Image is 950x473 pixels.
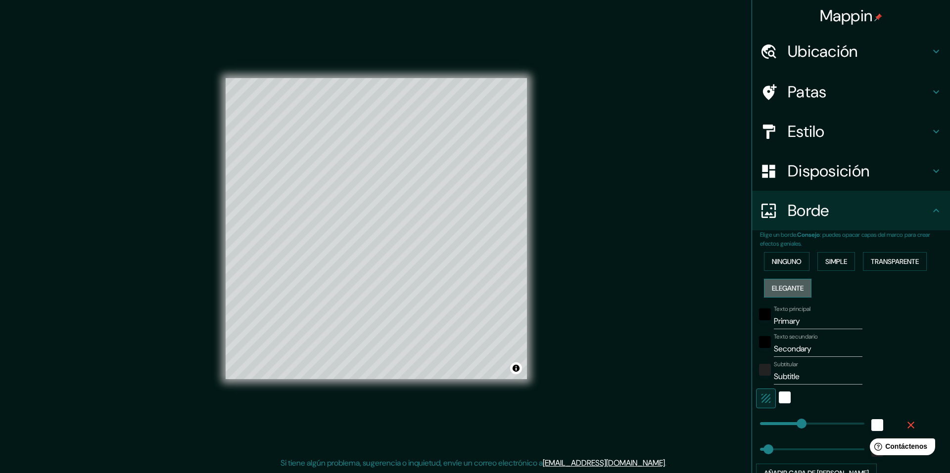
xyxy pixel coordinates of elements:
[759,336,771,348] button: negro
[510,362,522,374] button: Activar o desactivar atribución
[666,457,668,468] font: .
[797,231,820,239] font: Consejo
[281,458,543,468] font: Si tiene algún problema, sugerencia o inquietud, envíe un correo electrónico a
[772,284,804,293] font: Elegante
[752,151,950,191] div: Disposición
[752,72,950,112] div: Patas
[825,257,847,266] font: Simple
[820,5,873,26] font: Mappin
[752,112,950,151] div: Estilo
[788,161,869,181] font: Disposición
[665,458,666,468] font: .
[788,200,829,221] font: Borde
[759,364,771,376] button: color-222222
[764,252,809,271] button: Ninguno
[871,419,883,431] button: blanco
[772,257,802,266] font: Ninguno
[774,305,810,313] font: Texto principal
[874,13,882,21] img: pin-icon.png
[760,231,797,239] font: Elige un borde.
[752,191,950,230] div: Borde
[668,457,670,468] font: .
[760,231,930,248] font: : puedes opacar capas del marco para crear efectos geniales.
[817,252,855,271] button: Simple
[774,360,798,368] font: Subtitular
[863,252,927,271] button: Transparente
[779,391,791,403] button: blanco
[788,41,858,62] font: Ubicación
[543,458,665,468] a: [EMAIL_ADDRESS][DOMAIN_NAME]
[788,82,827,102] font: Patas
[764,279,811,298] button: Elegante
[862,434,939,462] iframe: Lanzador de widgets de ayuda
[752,32,950,71] div: Ubicación
[871,257,919,266] font: Transparente
[759,308,771,320] button: negro
[788,121,825,142] font: Estilo
[774,333,818,341] font: Texto secundario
